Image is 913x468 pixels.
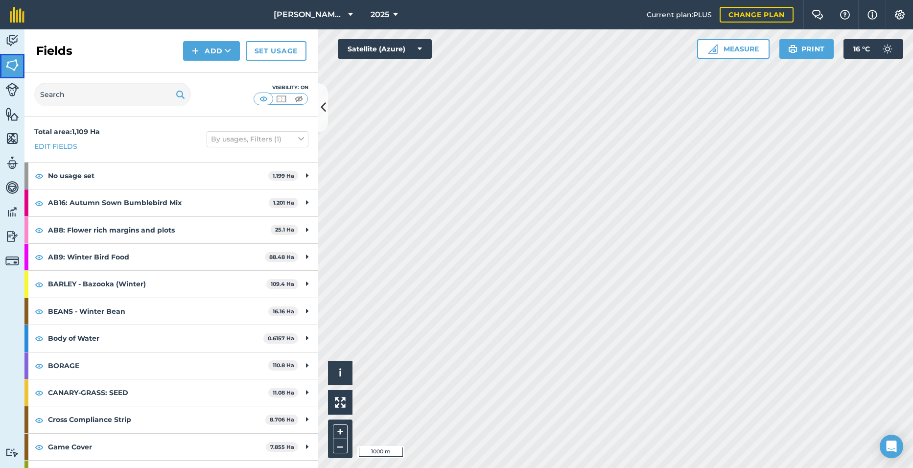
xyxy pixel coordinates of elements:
img: svg+xml;base64,PHN2ZyB4bWxucz0iaHR0cDovL3d3dy53My5vcmcvMjAwMC9zdmciIHdpZHRoPSIxOSIgaGVpZ2h0PSIyNC... [176,89,185,100]
div: AB16: Autumn Sown Bumblebird Mix1.201 Ha [24,189,318,216]
a: Edit fields [34,141,77,152]
div: AB9: Winter Bird Food88.48 Ha [24,244,318,270]
strong: 1.201 Ha [273,199,294,206]
img: Two speech bubbles overlapping with the left bubble in the forefront [812,10,823,20]
a: Change plan [720,7,794,23]
strong: Game Cover [48,434,266,460]
div: No usage set1.199 Ha [24,163,318,189]
button: By usages, Filters (1) [207,131,308,147]
div: Body of Water0.6157 Ha [24,325,318,351]
img: svg+xml;base64,PHN2ZyB4bWxucz0iaHR0cDovL3d3dy53My5vcmcvMjAwMC9zdmciIHdpZHRoPSIxOCIgaGVpZ2h0PSIyNC... [35,305,44,317]
strong: BORAGE [48,352,268,379]
div: Game Cover7.855 Ha [24,434,318,460]
a: Set usage [246,41,306,61]
strong: 109.4 Ha [271,281,294,287]
div: BARLEY - Bazooka (Winter)109.4 Ha [24,271,318,297]
img: svg+xml;base64,PHN2ZyB4bWxucz0iaHR0cDovL3d3dy53My5vcmcvMjAwMC9zdmciIHdpZHRoPSIxNyIgaGVpZ2h0PSIxNy... [867,9,877,21]
strong: Cross Compliance Strip [48,406,265,433]
img: svg+xml;base64,PHN2ZyB4bWxucz0iaHR0cDovL3d3dy53My5vcmcvMjAwMC9zdmciIHdpZHRoPSIxOCIgaGVpZ2h0PSIyNC... [35,414,44,426]
img: fieldmargin Logo [10,7,24,23]
strong: 0.6157 Ha [268,335,294,342]
img: svg+xml;base64,PD94bWwgdmVyc2lvbj0iMS4wIiBlbmNvZGluZz0idXRmLTgiPz4KPCEtLSBHZW5lcmF0b3I6IEFkb2JlIE... [5,83,19,96]
strong: Body of Water [48,325,263,351]
button: – [333,439,348,453]
img: svg+xml;base64,PHN2ZyB4bWxucz0iaHR0cDovL3d3dy53My5vcmcvMjAwMC9zdmciIHdpZHRoPSIxOCIgaGVpZ2h0PSIyNC... [35,251,44,263]
img: A cog icon [894,10,906,20]
div: CANARY-GRASS: SEED11.08 Ha [24,379,318,406]
button: 16 °C [843,39,903,59]
button: Print [779,39,834,59]
span: 16 ° C [853,39,870,59]
div: Cross Compliance Strip8.706 Ha [24,406,318,433]
strong: 110.8 Ha [273,362,294,369]
strong: AB9: Winter Bird Food [48,244,265,270]
img: svg+xml;base64,PHN2ZyB4bWxucz0iaHR0cDovL3d3dy53My5vcmcvMjAwMC9zdmciIHdpZHRoPSIxNCIgaGVpZ2h0PSIyNC... [192,45,199,57]
strong: 1.199 Ha [273,172,294,179]
img: svg+xml;base64,PHN2ZyB4bWxucz0iaHR0cDovL3d3dy53My5vcmcvMjAwMC9zdmciIHdpZHRoPSIxOCIgaGVpZ2h0PSIyNC... [35,224,44,236]
img: svg+xml;base64,PD94bWwgdmVyc2lvbj0iMS4wIiBlbmNvZGluZz0idXRmLTgiPz4KPCEtLSBHZW5lcmF0b3I6IEFkb2JlIE... [5,33,19,48]
img: svg+xml;base64,PD94bWwgdmVyc2lvbj0iMS4wIiBlbmNvZGluZz0idXRmLTgiPz4KPCEtLSBHZW5lcmF0b3I6IEFkb2JlIE... [878,39,897,59]
img: svg+xml;base64,PD94bWwgdmVyc2lvbj0iMS4wIiBlbmNvZGluZz0idXRmLTgiPz4KPCEtLSBHZW5lcmF0b3I6IEFkb2JlIE... [5,180,19,195]
strong: AB16: Autumn Sown Bumblebird Mix [48,189,269,216]
button: Satellite (Azure) [338,39,432,59]
img: svg+xml;base64,PHN2ZyB4bWxucz0iaHR0cDovL3d3dy53My5vcmcvMjAwMC9zdmciIHdpZHRoPSIxOCIgaGVpZ2h0PSIyNC... [35,332,44,344]
div: Visibility: On [254,84,308,92]
img: svg+xml;base64,PHN2ZyB4bWxucz0iaHR0cDovL3d3dy53My5vcmcvMjAwMC9zdmciIHdpZHRoPSIxOCIgaGVpZ2h0PSIyNC... [35,170,44,182]
img: svg+xml;base64,PD94bWwgdmVyc2lvbj0iMS4wIiBlbmNvZGluZz0idXRmLTgiPz4KPCEtLSBHZW5lcmF0b3I6IEFkb2JlIE... [5,205,19,219]
span: [PERSON_NAME] Hayleys Partnership [274,9,344,21]
img: svg+xml;base64,PHN2ZyB4bWxucz0iaHR0cDovL3d3dy53My5vcmcvMjAwMC9zdmciIHdpZHRoPSI1MCIgaGVpZ2h0PSI0MC... [258,94,270,104]
img: svg+xml;base64,PHN2ZyB4bWxucz0iaHR0cDovL3d3dy53My5vcmcvMjAwMC9zdmciIHdpZHRoPSIxOCIgaGVpZ2h0PSIyNC... [35,279,44,290]
img: Four arrows, one pointing top left, one top right, one bottom right and the last bottom left [335,397,346,408]
div: BORAGE110.8 Ha [24,352,318,379]
button: Add [183,41,240,61]
strong: AB8: Flower rich margins and plots [48,217,271,243]
img: svg+xml;base64,PHN2ZyB4bWxucz0iaHR0cDovL3d3dy53My5vcmcvMjAwMC9zdmciIHdpZHRoPSI1MCIgaGVpZ2h0PSI0MC... [293,94,305,104]
button: + [333,424,348,439]
img: svg+xml;base64,PD94bWwgdmVyc2lvbj0iMS4wIiBlbmNvZGluZz0idXRmLTgiPz4KPCEtLSBHZW5lcmF0b3I6IEFkb2JlIE... [5,156,19,170]
button: Measure [697,39,770,59]
span: 2025 [371,9,389,21]
img: svg+xml;base64,PHN2ZyB4bWxucz0iaHR0cDovL3d3dy53My5vcmcvMjAwMC9zdmciIHdpZHRoPSIxOCIgaGVpZ2h0PSIyNC... [35,197,44,209]
img: A question mark icon [839,10,851,20]
strong: No usage set [48,163,268,189]
strong: 7.855 Ha [270,444,294,450]
button: i [328,361,352,385]
img: svg+xml;base64,PHN2ZyB4bWxucz0iaHR0cDovL3d3dy53My5vcmcvMjAwMC9zdmciIHdpZHRoPSI1NiIgaGVpZ2h0PSI2MC... [5,58,19,72]
div: AB8: Flower rich margins and plots25.1 Ha [24,217,318,243]
img: svg+xml;base64,PD94bWwgdmVyc2lvbj0iMS4wIiBlbmNvZGluZz0idXRmLTgiPz4KPCEtLSBHZW5lcmF0b3I6IEFkb2JlIE... [5,229,19,244]
span: i [339,367,342,379]
img: svg+xml;base64,PHN2ZyB4bWxucz0iaHR0cDovL3d3dy53My5vcmcvMjAwMC9zdmciIHdpZHRoPSIxOCIgaGVpZ2h0PSIyNC... [35,387,44,398]
strong: CANARY-GRASS: SEED [48,379,268,406]
img: svg+xml;base64,PHN2ZyB4bWxucz0iaHR0cDovL3d3dy53My5vcmcvMjAwMC9zdmciIHdpZHRoPSI1NiIgaGVpZ2h0PSI2MC... [5,131,19,146]
img: svg+xml;base64,PD94bWwgdmVyc2lvbj0iMS4wIiBlbmNvZGluZz0idXRmLTgiPz4KPCEtLSBHZW5lcmF0b3I6IEFkb2JlIE... [5,448,19,457]
strong: 88.48 Ha [269,254,294,260]
img: svg+xml;base64,PD94bWwgdmVyc2lvbj0iMS4wIiBlbmNvZGluZz0idXRmLTgiPz4KPCEtLSBHZW5lcmF0b3I6IEFkb2JlIE... [5,254,19,268]
img: svg+xml;base64,PHN2ZyB4bWxucz0iaHR0cDovL3d3dy53My5vcmcvMjAwMC9zdmciIHdpZHRoPSIxOCIgaGVpZ2h0PSIyNC... [35,360,44,372]
strong: 16.16 Ha [273,308,294,315]
strong: BEANS - Winter Bean [48,298,268,325]
input: Search [34,83,191,106]
span: Current plan : PLUS [647,9,712,20]
h2: Fields [36,43,72,59]
strong: 25.1 Ha [275,226,294,233]
img: svg+xml;base64,PHN2ZyB4bWxucz0iaHR0cDovL3d3dy53My5vcmcvMjAwMC9zdmciIHdpZHRoPSIxOSIgaGVpZ2h0PSIyNC... [788,43,797,55]
strong: Total area : 1,109 Ha [34,127,100,136]
img: svg+xml;base64,PHN2ZyB4bWxucz0iaHR0cDovL3d3dy53My5vcmcvMjAwMC9zdmciIHdpZHRoPSIxOCIgaGVpZ2h0PSIyNC... [35,441,44,453]
div: BEANS - Winter Bean16.16 Ha [24,298,318,325]
strong: 11.08 Ha [273,389,294,396]
img: svg+xml;base64,PHN2ZyB4bWxucz0iaHR0cDovL3d3dy53My5vcmcvMjAwMC9zdmciIHdpZHRoPSI1MCIgaGVpZ2h0PSI0MC... [275,94,287,104]
div: Open Intercom Messenger [880,435,903,458]
img: svg+xml;base64,PHN2ZyB4bWxucz0iaHR0cDovL3d3dy53My5vcmcvMjAwMC9zdmciIHdpZHRoPSI1NiIgaGVpZ2h0PSI2MC... [5,107,19,121]
strong: 8.706 Ha [270,416,294,423]
strong: BARLEY - Bazooka (Winter) [48,271,266,297]
img: Ruler icon [708,44,718,54]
